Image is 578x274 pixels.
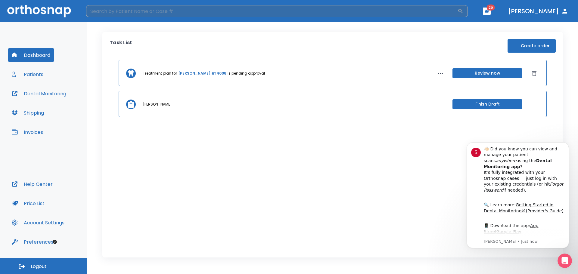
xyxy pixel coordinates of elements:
[110,39,132,53] p: Task List
[506,6,571,17] button: [PERSON_NAME]
[86,5,458,17] input: Search by Patient Name or Case #
[8,48,54,62] button: Dashboard
[8,125,47,139] button: Invoices
[31,263,47,270] span: Logout
[458,133,578,258] iframe: Intercom notifications message
[178,71,226,76] a: [PERSON_NAME] #14008
[558,254,572,268] iframe: Intercom live chat
[452,68,522,78] button: Review now
[143,71,177,76] p: Treatment plan for
[8,67,47,82] button: Patients
[452,99,522,109] button: Finish Draft
[8,86,70,101] button: Dental Monitoring
[8,177,56,191] button: Help Center
[487,5,495,11] span: 25
[508,39,556,53] button: Create order
[52,239,57,245] div: Tooltip anchor
[228,71,265,76] p: is pending approval
[8,215,68,230] button: Account Settings
[8,196,48,211] button: Price List
[7,5,71,17] img: Orthosnap
[8,235,57,249] button: Preferences
[530,69,539,78] button: Dismiss
[8,106,48,120] button: Shipping
[143,102,172,107] p: [PERSON_NAME]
